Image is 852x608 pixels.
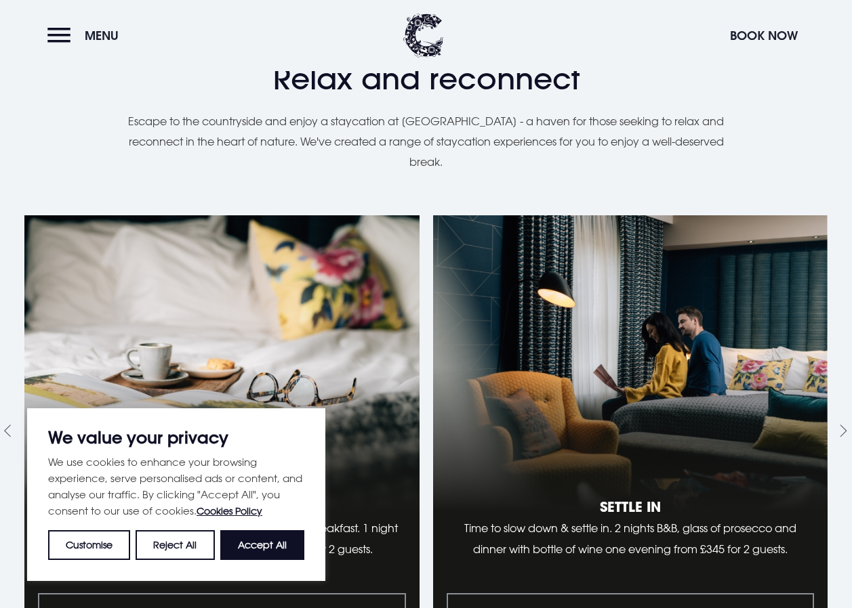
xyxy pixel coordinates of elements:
img: Clandeboye Lodge [403,14,444,58]
span: Relax and reconnect [24,61,828,97]
button: Book Now [723,21,805,50]
p: Escape to the countryside and enjoy a staycation at [GEOGRAPHIC_DATA] - a haven for those seeking... [115,111,738,173]
button: Next slide [830,420,852,441]
button: Menu [47,21,125,50]
p: We value your privacy [48,429,304,446]
button: Customise [48,530,130,560]
button: Accept All [220,530,304,560]
a: Cookies Policy [197,505,262,517]
button: Reject All [136,530,214,560]
p: We use cookies to enhance your browsing experience, serve personalised ads or content, and analys... [48,454,304,519]
span: Menu [85,28,119,43]
div: We value your privacy [27,408,325,581]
